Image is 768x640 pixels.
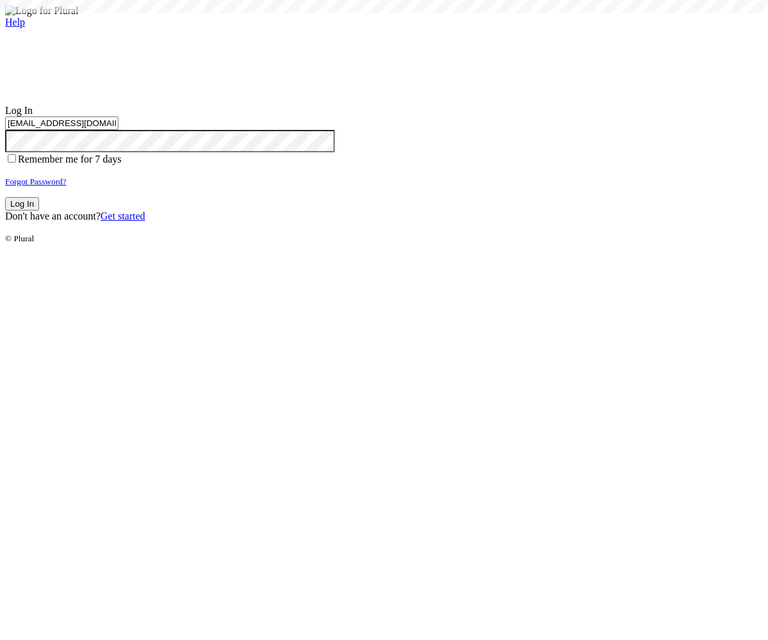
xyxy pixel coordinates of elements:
[5,116,118,130] input: Email address
[5,175,67,186] a: Forgot Password?
[5,211,763,222] div: Don't have an account?
[5,177,67,186] small: Forgot Password?
[5,234,34,243] small: © Plural
[5,197,39,211] button: Log In
[18,154,122,164] span: Remember me for 7 days
[100,211,145,221] a: Get started
[8,154,16,163] input: Remember me for 7 days
[5,17,25,28] a: Help
[5,105,763,116] div: Log In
